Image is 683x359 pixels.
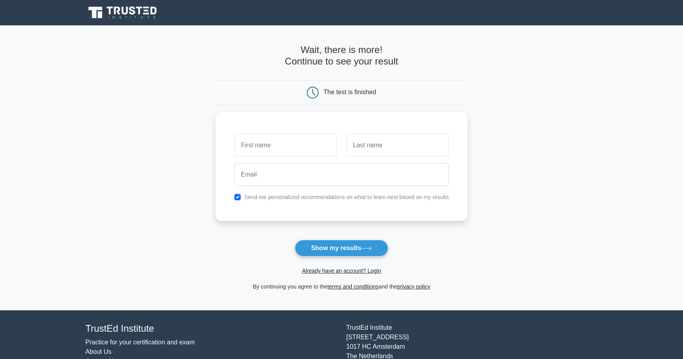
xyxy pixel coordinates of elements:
a: terms and conditions [328,283,379,290]
a: Already have an account? Login [302,268,381,274]
input: Email [234,163,449,186]
button: Show my results [295,240,388,256]
a: Practice for your certification and exam [85,339,195,346]
label: Send me personalized recommendations on what to learn next based on my results [244,194,449,200]
a: privacy policy [397,283,430,290]
div: The test is finished [324,89,376,95]
input: Last name [346,134,449,157]
h4: Wait, there is more! Continue to see your result [215,44,468,67]
div: By continuing you agree to the and the [211,282,473,291]
h4: TrustEd Institute [85,323,337,334]
input: First name [234,134,337,157]
a: About Us [85,348,111,355]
